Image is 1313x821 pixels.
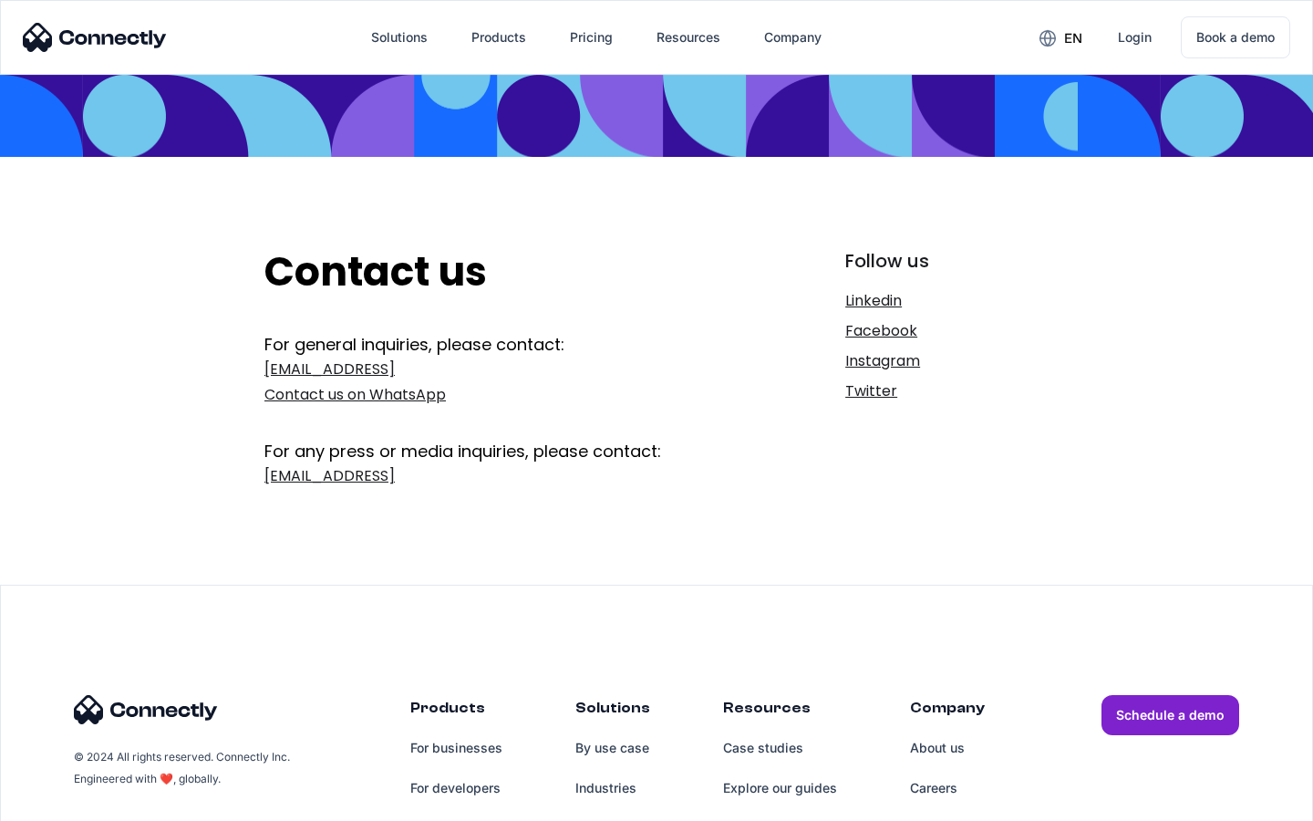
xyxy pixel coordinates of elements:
div: Login [1118,25,1152,50]
img: Connectly Logo [74,695,218,724]
a: For businesses [410,728,502,768]
a: By use case [575,728,650,768]
a: Pricing [555,16,627,59]
a: Case studies [723,728,837,768]
div: Products [471,25,526,50]
a: Explore our guides [723,768,837,808]
h2: Contact us [264,248,727,296]
a: Instagram [845,348,1049,374]
div: Resources [723,695,837,728]
img: Connectly Logo [23,23,167,52]
div: For general inquiries, please contact: [264,333,727,357]
div: © 2024 All rights reserved. Connectly Inc. Engineered with ❤️, globally. [74,746,293,790]
div: en [1064,26,1082,51]
a: Twitter [845,379,1049,404]
a: Facebook [845,318,1049,344]
a: Book a demo [1181,16,1290,58]
div: Follow us [845,248,1049,274]
a: For developers [410,768,502,808]
div: Products [410,695,502,728]
a: Login [1103,16,1166,59]
a: Schedule a demo [1101,695,1239,735]
div: Solutions [575,695,650,728]
div: For any press or media inquiries, please contact: [264,412,727,463]
a: [EMAIL_ADDRESS]Contact us on WhatsApp [264,357,727,408]
a: Industries [575,768,650,808]
a: Linkedin [845,288,1049,314]
a: Careers [910,768,985,808]
div: Solutions [371,25,428,50]
a: About us [910,728,985,768]
ul: Language list [36,789,109,815]
aside: Language selected: English [18,789,109,815]
a: [EMAIL_ADDRESS] [264,463,727,489]
div: Company [764,25,822,50]
div: Resources [656,25,720,50]
div: Pricing [570,25,613,50]
div: Company [910,695,985,728]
